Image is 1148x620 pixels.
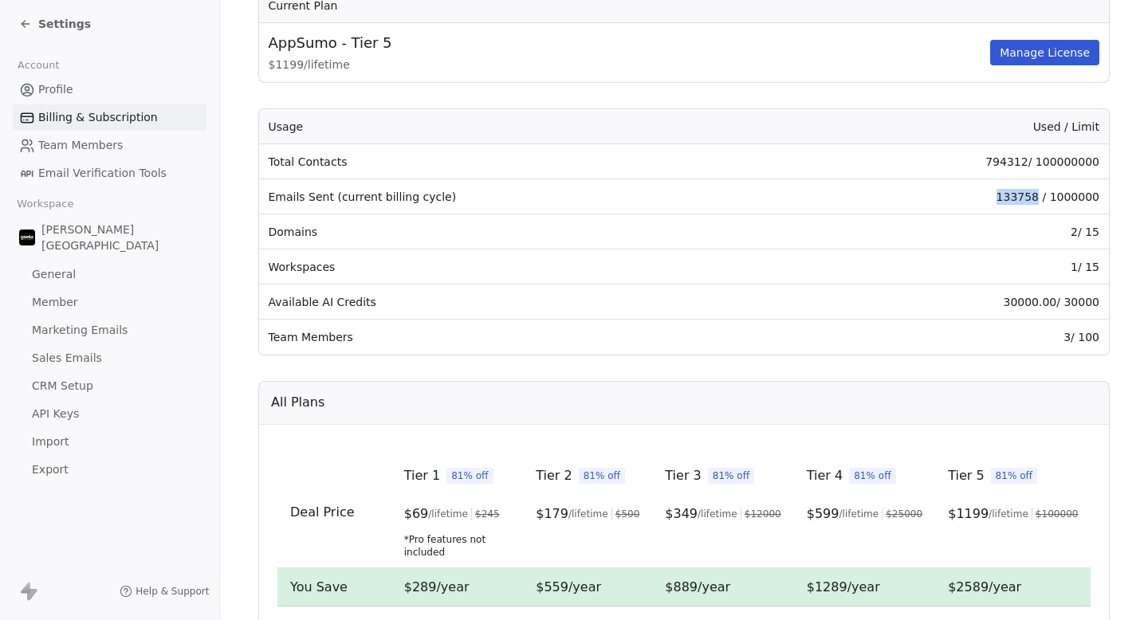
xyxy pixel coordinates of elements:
span: Tier 2 [536,466,572,485]
span: Sales Emails [32,350,102,367]
a: Billing & Subscription [13,104,206,131]
span: $ 69 [403,504,428,524]
a: CRM Setup [13,373,206,399]
span: 81% off [707,468,754,484]
button: Manage License [990,40,1099,65]
td: 3 / 100 [776,320,1109,355]
span: /lifetime [568,508,607,520]
td: Total Contacts [259,144,776,179]
span: Tier 3 [665,466,701,485]
span: Member [32,294,78,311]
span: Profile [38,81,73,98]
td: Team Members [259,320,776,355]
span: 81% off [578,468,625,484]
td: Emails Sent (current billing cycle) [259,179,776,214]
span: 81% off [990,468,1037,484]
a: Help & Support [120,585,209,598]
span: API Keys [32,406,79,422]
span: Export [32,461,69,478]
a: Marketing Emails [13,317,206,343]
td: 1 / 15 [776,249,1109,284]
a: Member [13,289,206,316]
span: /lifetime [698,508,737,520]
span: $2589/year [948,579,1021,594]
span: Billing & Subscription [38,109,158,126]
span: $ 1199 [948,504,989,524]
a: Profile [13,77,206,103]
span: $559/year [536,579,601,594]
span: $889/year [665,579,730,594]
th: Usage [259,109,776,144]
span: $ 245 [474,508,499,520]
a: General [13,261,206,288]
span: $289/year [403,579,469,594]
span: $ 12000 [744,508,780,520]
span: $ 349 [665,504,698,524]
span: $ 100000 [1035,508,1078,520]
span: /lifetime [839,508,879,520]
span: Marketing Emails [32,322,128,339]
img: Zeeshan%20Neck%20Print%20Dark.png [19,230,35,245]
span: 81% off [446,468,493,484]
span: *Pro features not included [403,533,509,559]
a: Sales Emails [13,345,206,371]
span: Email Verification Tools [38,165,167,182]
td: 133758 / 1000000 [776,179,1109,214]
span: 81% off [849,468,896,484]
a: Export [13,457,206,483]
a: Team Members [13,132,206,159]
td: 794312 / 100000000 [776,144,1109,179]
td: 30000.00 / 30000 [776,284,1109,320]
span: [PERSON_NAME][GEOGRAPHIC_DATA] [41,222,200,253]
span: Deal Price [290,504,355,520]
span: $ 1199 / lifetime [269,57,988,73]
span: Tier 5 [948,466,984,485]
span: Tier 1 [403,466,439,485]
span: $ 599 [806,504,839,524]
span: Import [32,434,69,450]
span: You Save [290,579,348,594]
span: CRM Setup [32,378,93,394]
span: $ 179 [536,504,568,524]
span: $ 25000 [886,508,922,520]
span: Settings [38,16,91,32]
th: Used / Limit [776,109,1109,144]
span: All Plans [271,393,324,412]
td: Domains [259,214,776,249]
td: Available AI Credits [259,284,776,320]
a: Email Verification Tools [13,160,206,186]
span: /lifetime [989,508,1028,520]
a: API Keys [13,401,206,427]
span: Team Members [38,137,123,154]
span: Tier 4 [806,466,842,485]
span: General [32,266,76,283]
span: Account [10,53,66,77]
span: $1289/year [806,579,879,594]
a: Import [13,429,206,455]
span: Workspace [10,192,81,216]
a: Settings [19,16,91,32]
span: /lifetime [428,508,468,520]
td: 2 / 15 [776,214,1109,249]
span: AppSumo - Tier 5 [269,33,392,53]
span: Help & Support [136,585,209,598]
td: Workspaces [259,249,776,284]
span: $ 500 [615,508,639,520]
